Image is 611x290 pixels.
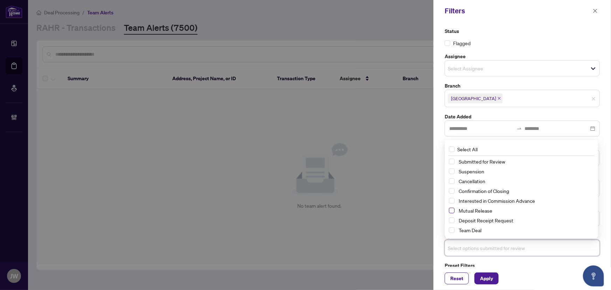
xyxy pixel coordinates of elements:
[445,82,600,90] label: Branch
[459,158,505,165] span: Submitted for Review
[449,208,454,213] span: Select Mutual Release
[445,53,600,60] label: Assignee
[445,27,600,35] label: Status
[480,273,493,284] span: Apply
[456,177,594,185] span: Cancellation
[459,217,513,223] span: Deposit Receipt Request
[498,97,501,100] span: close
[449,178,454,184] span: Select Cancellation
[459,198,535,204] span: Interested in Commission Advance
[449,217,454,223] span: Select Deposit Receipt Request
[583,265,604,286] button: Open asap
[456,226,594,234] span: Team Deal
[593,8,598,13] span: close
[451,95,496,102] span: [GEOGRAPHIC_DATA]
[449,188,454,194] span: Select Confirmation of Closing
[459,207,492,214] span: Mutual Release
[456,187,594,195] span: Confirmation of Closing
[459,178,485,184] span: Cancellation
[516,126,522,131] span: to
[449,227,454,233] span: Select Team Deal
[459,227,481,233] span: Team Deal
[445,113,600,120] label: Date Added
[450,273,463,284] span: Reset
[456,167,594,175] span: Suspension
[445,6,591,16] div: Filters
[449,198,454,203] span: Select Interested in Commission Advance
[456,206,594,215] span: Mutual Release
[516,126,522,131] span: swap-right
[459,168,484,174] span: Suspension
[449,168,454,174] span: Select Suspension
[459,188,509,194] span: Confirmation of Closing
[456,216,594,225] span: Deposit Receipt Request
[445,262,600,269] label: Preset Filters
[454,145,480,153] span: Select All
[456,157,594,166] span: Submitted for Review
[453,39,471,47] span: Flagged
[591,97,596,101] span: close
[456,196,594,205] span: Interested in Commission Advance
[445,272,469,284] button: Reset
[474,272,499,284] button: Apply
[449,159,454,164] span: Select Submitted for Review
[448,94,503,103] span: Durham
